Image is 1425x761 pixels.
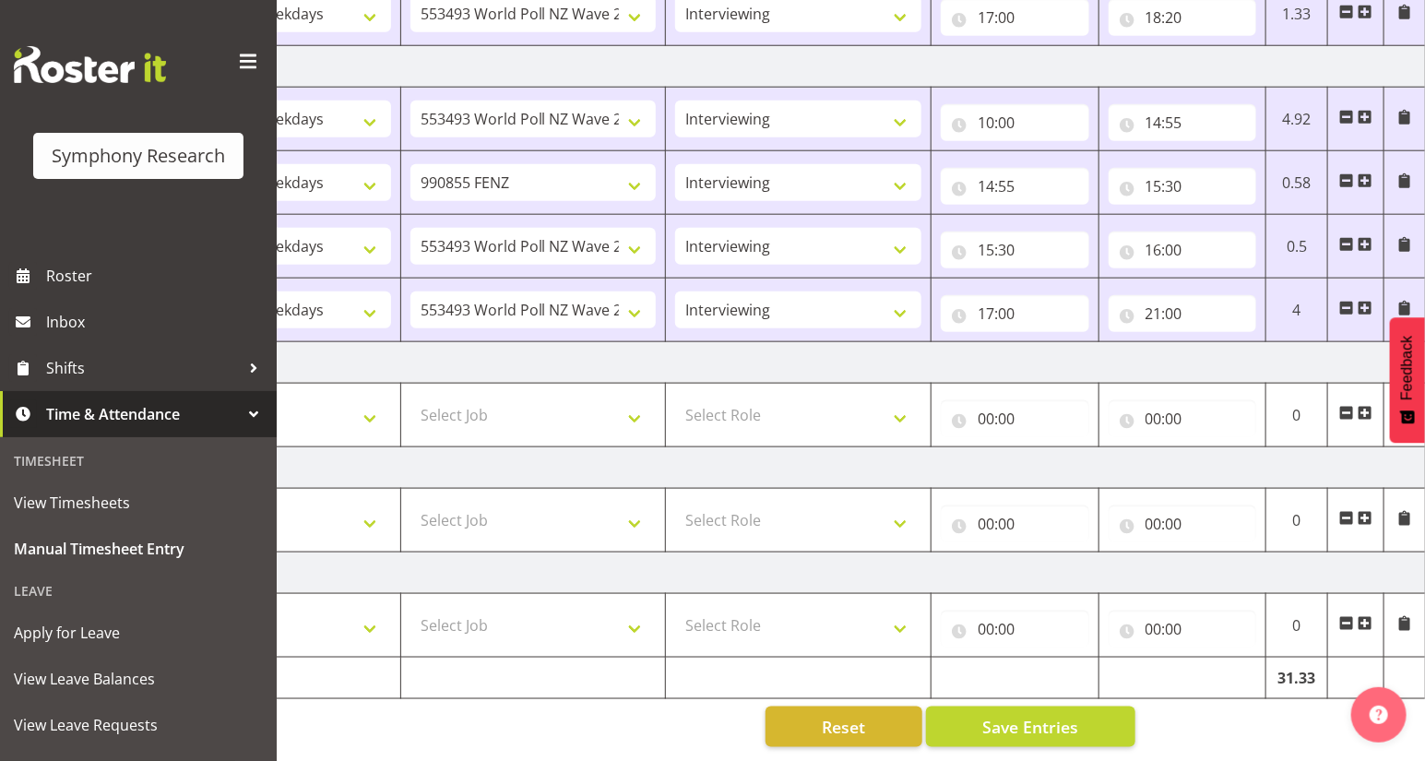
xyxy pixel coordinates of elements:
td: 0.58 [1266,151,1328,215]
input: Click to select... [1109,505,1257,542]
button: Save Entries [926,707,1135,747]
a: Manual Timesheet Entry [5,526,272,572]
input: Click to select... [1109,400,1257,437]
input: Click to select... [1109,168,1257,205]
input: Click to select... [1109,104,1257,141]
td: 0 [1266,594,1328,658]
a: View Leave Requests [5,702,272,748]
td: 0.5 [1266,215,1328,279]
a: Apply for Leave [5,610,272,656]
span: View Leave Balances [14,665,263,693]
a: View Leave Balances [5,656,272,702]
span: Shifts [46,354,240,382]
img: help-xxl-2.png [1370,706,1388,724]
span: Feedback [1399,336,1416,400]
input: Click to select... [941,505,1089,542]
span: Time & Attendance [46,400,240,428]
span: Save Entries [982,715,1078,739]
span: Inbox [46,308,267,336]
td: 4 [1266,279,1328,342]
td: 31.33 [1266,658,1328,699]
button: Reset [766,707,922,747]
input: Click to select... [941,168,1089,205]
span: Reset [822,715,865,739]
div: Timesheet [5,442,272,480]
input: Click to select... [941,104,1089,141]
td: 0 [1266,384,1328,447]
input: Click to select... [1109,232,1257,268]
div: Leave [5,572,272,610]
input: Click to select... [1109,611,1257,648]
input: Click to select... [941,611,1089,648]
td: 0 [1266,489,1328,553]
span: Roster [46,262,267,290]
input: Click to select... [941,400,1089,437]
span: Apply for Leave [14,619,263,647]
div: Symphony Research [52,142,225,170]
span: Manual Timesheet Entry [14,535,263,563]
a: View Timesheets [5,480,272,526]
input: Click to select... [941,295,1089,332]
img: Rosterit website logo [14,46,166,83]
button: Feedback - Show survey [1390,317,1425,443]
input: Click to select... [1109,295,1257,332]
td: 4.92 [1266,88,1328,151]
input: Click to select... [941,232,1089,268]
span: View Leave Requests [14,711,263,739]
span: View Timesheets [14,489,263,517]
